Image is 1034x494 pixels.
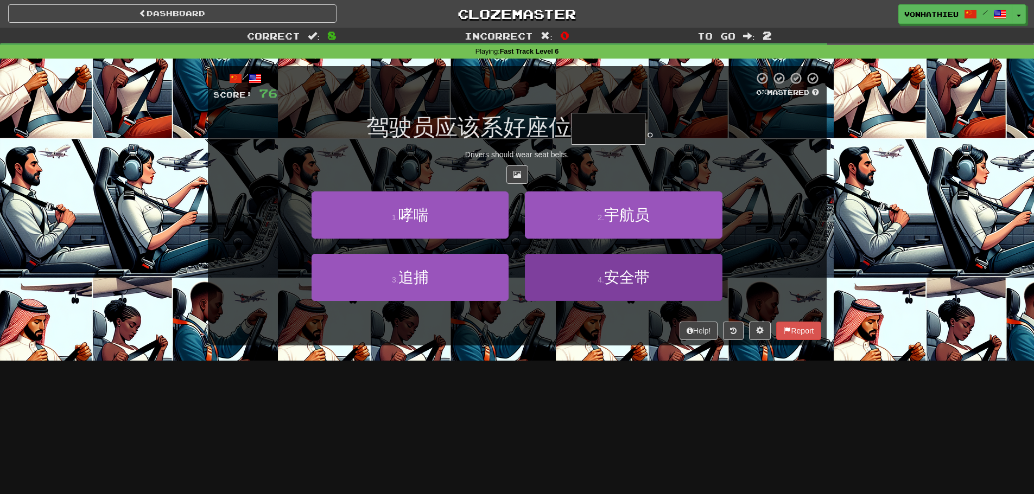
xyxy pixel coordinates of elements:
[213,72,277,85] div: /
[465,30,533,41] span: Incorrect
[604,207,650,223] span: 宇航员
[604,269,650,286] span: 安全带
[560,29,569,42] span: 0
[680,322,718,340] button: Help!
[598,275,604,284] small: 4 .
[398,207,429,223] span: 哮喘
[308,31,320,41] span: :
[776,322,821,340] button: Report
[763,29,772,42] span: 2
[366,114,572,140] span: 驾驶员应该系好座位
[259,86,277,100] span: 76
[500,48,559,55] strong: Fast Track Level 6
[904,9,959,19] span: vonhathieu
[645,114,668,140] span: 。
[723,322,744,340] button: Round history (alt+y)
[754,88,821,98] div: Mastered
[312,191,509,239] button: 1.哮喘
[353,4,681,23] a: Clozemaster
[398,269,429,286] span: 追捕
[312,254,509,301] button: 3.追捕
[327,29,337,42] span: 8
[392,275,398,284] small: 3 .
[525,254,722,301] button: 4.安全带
[247,30,300,41] span: Correct
[697,30,735,41] span: To go
[743,31,755,41] span: :
[982,9,988,16] span: /
[8,4,337,23] a: Dashboard
[392,213,398,222] small: 1 .
[525,191,722,239] button: 2.宇航员
[898,4,1012,24] a: vonhathieu /
[213,149,821,160] div: Drivers should wear seat belts.
[213,90,252,99] span: Score:
[756,88,767,97] span: 0 %
[541,31,553,41] span: :
[506,165,528,184] button: Show image (alt+x)
[598,213,604,222] small: 2 .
